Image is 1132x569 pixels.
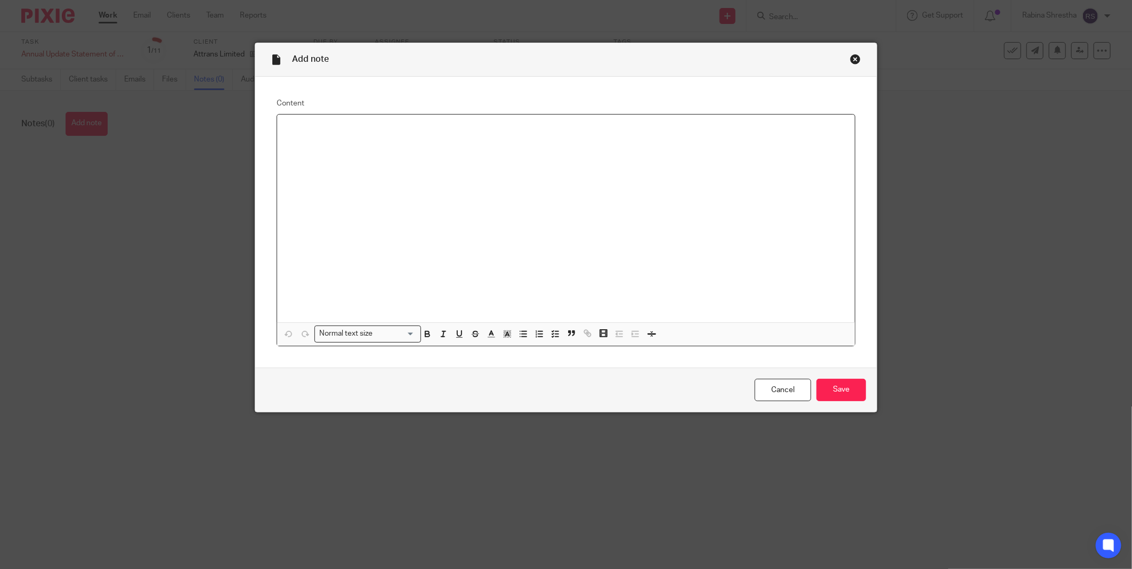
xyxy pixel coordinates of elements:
a: Cancel [755,379,811,402]
input: Search for option [376,328,415,339]
input: Save [816,379,866,402]
div: Search for option [314,326,421,342]
span: Normal text size [317,328,375,339]
div: Close this dialog window [850,54,861,64]
span: Add note [292,55,329,63]
label: Content [277,98,855,109]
